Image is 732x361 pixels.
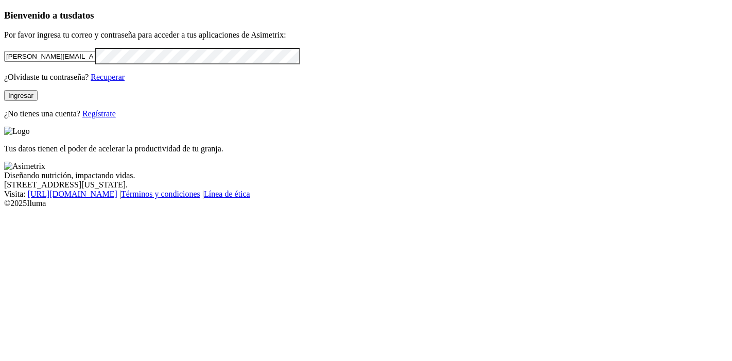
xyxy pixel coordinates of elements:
h3: Bienvenido a tus [4,10,728,21]
p: ¿No tienes una cuenta? [4,109,728,118]
a: Regístrate [82,109,116,118]
div: Visita : | | [4,190,728,199]
a: [URL][DOMAIN_NAME] [28,190,117,198]
a: Términos y condiciones [121,190,200,198]
div: [STREET_ADDRESS][US_STATE]. [4,180,728,190]
div: © 2025 Iluma [4,199,728,208]
span: datos [72,10,94,21]
img: Logo [4,127,30,136]
p: Por favor ingresa tu correo y contraseña para acceder a tus aplicaciones de Asimetrix: [4,30,728,40]
p: Tus datos tienen el poder de acelerar la productividad de tu granja. [4,144,728,153]
div: Diseñando nutrición, impactando vidas. [4,171,728,180]
button: Ingresar [4,90,38,101]
img: Asimetrix [4,162,45,171]
a: Recuperar [91,73,125,81]
a: Línea de ética [204,190,250,198]
input: Tu correo [4,51,95,62]
p: ¿Olvidaste tu contraseña? [4,73,728,82]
